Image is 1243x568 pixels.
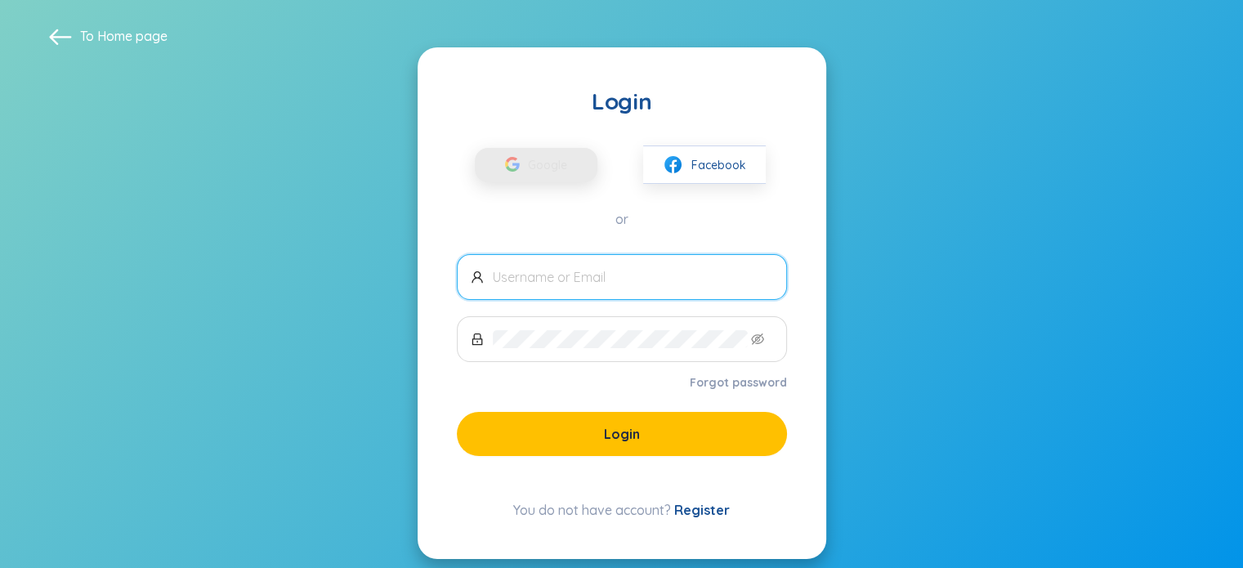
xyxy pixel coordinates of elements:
[643,145,766,184] button: facebookFacebook
[97,28,168,44] a: Home page
[457,210,787,228] div: or
[457,500,787,520] div: You do not have account?
[528,148,575,182] span: Google
[751,333,764,346] span: eye-invisible
[663,154,683,175] img: facebook
[471,333,484,346] span: lock
[674,502,730,518] a: Register
[457,412,787,456] button: Login
[475,148,597,182] button: Google
[493,268,773,286] input: Username or Email
[691,156,746,174] span: Facebook
[471,271,484,284] span: user
[690,374,787,391] a: Forgot password
[457,87,787,116] div: Login
[80,27,168,45] span: To
[604,425,640,443] span: Login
